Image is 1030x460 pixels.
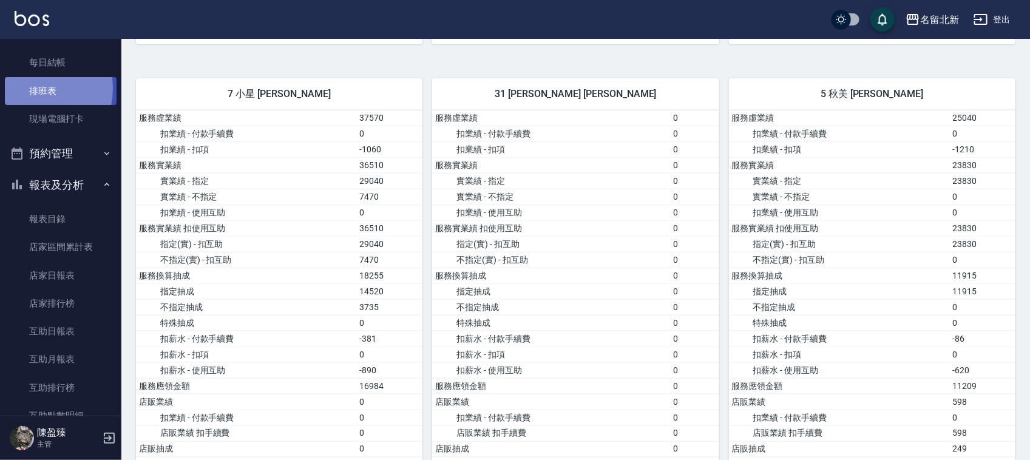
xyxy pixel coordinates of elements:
[729,173,950,189] td: 實業績 - 指定
[432,299,670,315] td: 不指定抽成
[729,110,950,126] td: 服務虛業績
[136,362,357,378] td: 扣薪水 - 使用互助
[432,189,670,205] td: 實業績 - 不指定
[136,205,357,220] td: 扣業績 - 使用互助
[432,126,670,141] td: 扣業績 - 付款手續費
[671,157,719,173] td: 0
[870,7,895,32] button: save
[671,283,719,299] td: 0
[729,299,950,315] td: 不指定抽成
[357,126,423,141] td: 0
[949,410,1015,425] td: 0
[949,220,1015,236] td: 23830
[151,88,408,100] span: 7 小星 [PERSON_NAME]
[432,141,670,157] td: 扣業績 - 扣項
[949,299,1015,315] td: 0
[671,394,719,410] td: 0
[357,410,423,425] td: 0
[357,425,423,441] td: 0
[357,157,423,173] td: 36510
[136,283,357,299] td: 指定抽成
[136,394,357,410] td: 店販業績
[671,410,719,425] td: 0
[432,331,670,347] td: 扣薪水 - 付款手續費
[671,362,719,378] td: 0
[136,236,357,252] td: 指定(實) - 扣互助
[5,49,117,76] a: 每日結帳
[432,205,670,220] td: 扣業績 - 使用互助
[949,126,1015,141] td: 0
[671,236,719,252] td: 0
[357,268,423,283] td: 18255
[729,252,950,268] td: 不指定(實) - 扣互助
[37,427,99,439] h5: 陳盈臻
[136,378,357,394] td: 服務應領金額
[671,331,719,347] td: 0
[671,347,719,362] td: 0
[949,141,1015,157] td: -1210
[357,347,423,362] td: 0
[357,362,423,378] td: -890
[357,189,423,205] td: 7470
[5,205,117,233] a: 報表目錄
[949,205,1015,220] td: 0
[432,268,670,283] td: 服務換算抽成
[357,252,423,268] td: 7470
[949,347,1015,362] td: 0
[432,236,670,252] td: 指定(實) - 扣互助
[5,262,117,289] a: 店家日報表
[432,425,670,441] td: 店販業績 扣手續費
[5,77,117,105] a: 排班表
[357,394,423,410] td: 0
[729,347,950,362] td: 扣薪水 - 扣項
[671,220,719,236] td: 0
[729,394,950,410] td: 店販業績
[136,157,357,173] td: 服務實業績
[136,268,357,283] td: 服務換算抽成
[729,157,950,173] td: 服務實業績
[949,110,1015,126] td: 25040
[671,141,719,157] td: 0
[432,173,670,189] td: 實業績 - 指定
[136,189,357,205] td: 實業績 - 不指定
[949,157,1015,173] td: 23830
[671,425,719,441] td: 0
[136,331,357,347] td: 扣薪水 - 付款手續費
[949,331,1015,347] td: -86
[949,268,1015,283] td: 11915
[136,347,357,362] td: 扣薪水 - 扣項
[432,252,670,268] td: 不指定(實) - 扣互助
[432,110,670,126] td: 服務虛業績
[5,374,117,402] a: 互助排行榜
[357,220,423,236] td: 36510
[357,331,423,347] td: -381
[949,394,1015,410] td: 598
[37,439,99,450] p: 主管
[949,315,1015,331] td: 0
[5,289,117,317] a: 店家排行榜
[136,141,357,157] td: 扣業績 - 扣項
[5,317,117,345] a: 互助日報表
[432,441,670,457] td: 店販抽成
[671,110,719,126] td: 0
[949,441,1015,457] td: 249
[671,173,719,189] td: 0
[136,315,357,331] td: 特殊抽成
[729,126,950,141] td: 扣業績 - 付款手續費
[671,299,719,315] td: 0
[357,315,423,331] td: 0
[136,410,357,425] td: 扣業績 - 付款手續費
[432,394,670,410] td: 店販業績
[5,138,117,169] button: 預約管理
[729,236,950,252] td: 指定(實) - 扣互助
[920,12,959,27] div: 名留北新
[357,173,423,189] td: 29040
[357,205,423,220] td: 0
[729,220,950,236] td: 服務實業績 扣使用互助
[432,220,670,236] td: 服務實業績 扣使用互助
[432,362,670,378] td: 扣薪水 - 使用互助
[949,189,1015,205] td: 0
[5,233,117,261] a: 店家區間累計表
[671,126,719,141] td: 0
[729,362,950,378] td: 扣薪水 - 使用互助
